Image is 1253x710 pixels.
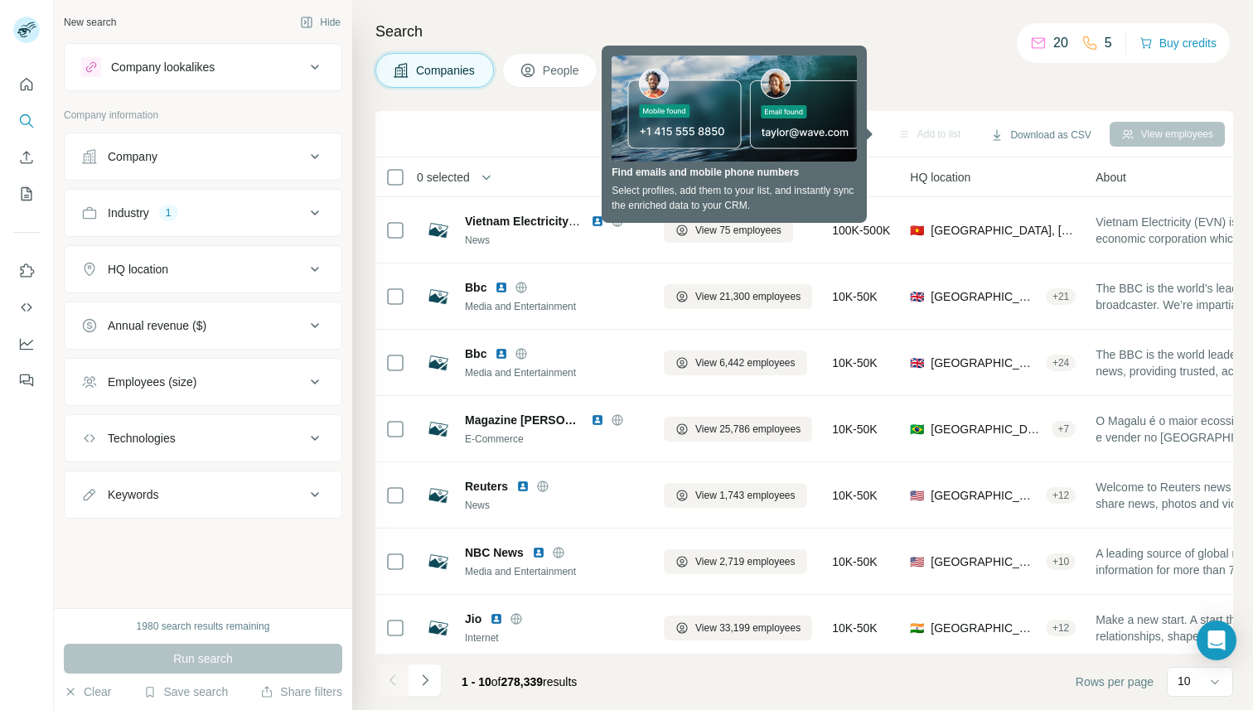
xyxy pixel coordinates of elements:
span: [GEOGRAPHIC_DATA], [GEOGRAPHIC_DATA] [931,421,1044,437]
span: 🇻🇳 [910,222,924,239]
span: 10K-50K [832,355,877,371]
p: 10 [1178,673,1191,689]
span: HQ location [910,169,970,186]
span: 🇬🇧 [910,355,924,371]
div: Company lookalikes [111,59,215,75]
div: HQ location [108,261,168,278]
div: New search [64,15,116,30]
span: About [1096,169,1126,186]
span: Rows per page [1076,674,1154,690]
span: [GEOGRAPHIC_DATA], [US_STATE] [931,553,1039,570]
span: 0 selected [417,169,470,186]
span: View 1,743 employees [695,488,796,503]
img: Logo of NBC News [425,548,452,575]
span: [GEOGRAPHIC_DATA], [US_STATE] [931,487,1039,504]
button: Annual revenue ($) [65,306,341,345]
span: 10K-50K [832,487,877,504]
img: Logo of Vietnam Electricity (EVN) [425,217,452,244]
button: HQ location [65,249,341,289]
div: Keywords [108,486,158,503]
span: View 25,786 employees [695,422,801,437]
button: Company [65,137,341,176]
img: LinkedIn logo [591,413,604,427]
span: [GEOGRAPHIC_DATA] [931,288,1039,305]
span: 10K-50K [832,421,877,437]
div: + 12 [1046,621,1076,635]
img: LinkedIn logo [495,347,508,360]
div: Technologies [108,430,176,447]
button: View 25,786 employees [664,417,812,442]
span: 10K-50K [832,553,877,570]
button: View 75 employees [664,218,793,243]
img: Logo of Magazine Luiza [425,416,452,442]
span: 100K-500K [832,222,890,239]
img: Logo of Reuters [425,482,452,509]
img: LinkedIn logo [490,612,503,625]
div: + 24 [1046,355,1076,370]
span: 🇧🇷 [910,421,924,437]
span: Companies [416,62,477,79]
span: 🇺🇸 [910,487,924,504]
h4: Search [375,20,1233,43]
img: LinkedIn logo [495,281,508,294]
button: View 6,442 employees [664,350,807,375]
img: Logo of Bbc [425,283,452,310]
div: + 12 [1046,488,1076,503]
button: Quick start [13,70,40,99]
span: 10K-50K [832,620,877,636]
div: Media and Entertainment [465,365,644,380]
div: Media and Entertainment [465,564,644,579]
span: Jio [465,611,481,627]
button: Industry1 [65,193,341,233]
div: News [465,498,644,513]
div: Company [108,148,157,165]
span: Reuters [465,478,508,495]
button: Keywords [65,475,341,514]
button: Hide [288,10,352,35]
span: 1 - 10 [462,675,491,688]
span: of [491,675,501,688]
button: Company lookalikes [65,47,341,87]
span: 🇺🇸 [910,553,924,570]
button: Feedback [13,365,40,395]
p: 5 [1105,33,1112,53]
button: View 2,719 employees [664,549,807,574]
button: Technologies [65,418,341,458]
p: Company information [64,108,342,123]
div: Annual revenue ($) [108,317,206,334]
button: Use Surfe on LinkedIn [13,256,40,286]
button: Use Surfe API [13,292,40,322]
button: Navigate to next page [409,664,442,697]
span: Size [832,169,854,186]
img: Logo of Jio [425,615,452,641]
span: Bbc [465,345,486,362]
span: 10K-50K [832,288,877,305]
img: LinkedIn logo [516,480,530,493]
button: View 1,743 employees [664,483,807,508]
span: View 2,719 employees [695,554,796,569]
button: My lists [13,179,40,209]
div: Media and Entertainment [465,299,644,314]
button: View 21,300 employees [664,284,812,309]
div: 1 [159,205,178,220]
div: E-Commerce [465,432,644,447]
button: Search [13,106,40,136]
span: [GEOGRAPHIC_DATA] [931,620,1039,636]
div: News [465,233,644,248]
span: 278,339 [501,675,544,688]
div: Internet [465,630,644,645]
span: [GEOGRAPHIC_DATA], [GEOGRAPHIC_DATA] [931,222,1076,239]
span: Bbc [465,279,486,296]
span: Vietnam Electricity (EVN) [465,215,603,228]
button: Enrich CSV [13,142,40,172]
div: Open Intercom Messenger [1197,621,1236,660]
span: Magazine [PERSON_NAME] [465,412,583,428]
img: LinkedIn logo [532,546,545,559]
button: Employees (size) [65,362,341,402]
span: View 75 employees [695,223,781,238]
span: People [543,62,581,79]
span: View 21,300 employees [695,289,801,304]
div: + 21 [1046,289,1076,304]
span: View 6,442 employees [695,355,796,370]
button: Buy credits [1139,31,1217,55]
